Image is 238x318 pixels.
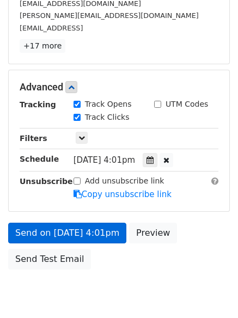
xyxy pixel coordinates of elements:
[20,24,83,32] small: [EMAIL_ADDRESS]
[8,223,126,243] a: Send on [DATE] 4:01pm
[20,155,59,163] strong: Schedule
[20,100,56,109] strong: Tracking
[20,134,47,143] strong: Filters
[184,266,238,318] iframe: Chat Widget
[20,39,65,53] a: +17 more
[129,223,177,243] a: Preview
[20,81,218,93] h5: Advanced
[85,112,130,123] label: Track Clicks
[74,189,172,199] a: Copy unsubscribe link
[85,175,164,187] label: Add unsubscribe link
[8,249,91,270] a: Send Test Email
[85,99,132,110] label: Track Opens
[20,177,73,186] strong: Unsubscribe
[74,155,135,165] span: [DATE] 4:01pm
[20,11,199,20] small: [PERSON_NAME][EMAIL_ADDRESS][DOMAIN_NAME]
[166,99,208,110] label: UTM Codes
